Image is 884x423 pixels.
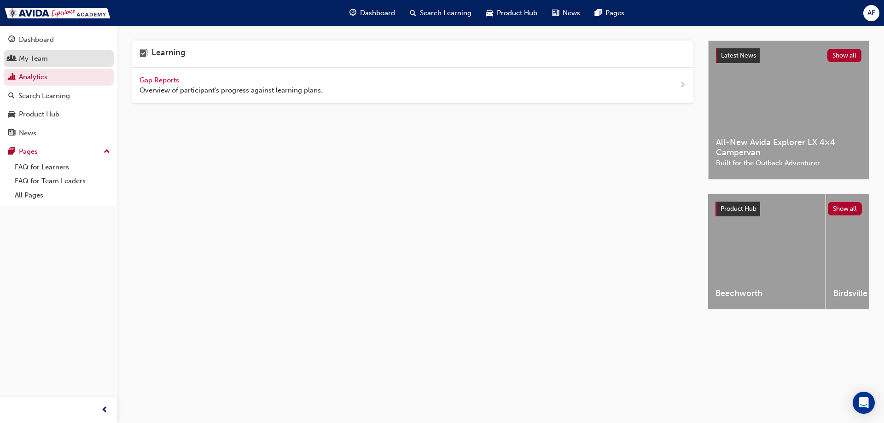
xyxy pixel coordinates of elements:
div: Dashboard [19,35,54,45]
span: All-New Avida Explorer LX 4×4 Campervan [716,137,861,158]
span: Search Learning [420,8,471,18]
span: Product Hub [721,205,756,213]
a: Search Learning [4,87,114,104]
button: DashboardMy TeamAnalyticsSearch LearningProduct HubNews [4,29,114,143]
div: My Team [19,53,48,64]
button: Pages [4,143,114,160]
button: Show all [827,49,862,62]
span: up-icon [104,146,110,158]
span: chart-icon [8,73,15,81]
div: Pages [19,146,38,157]
a: news-iconNews [545,4,587,23]
a: Latest NewsShow all [716,48,861,63]
img: Trak [5,8,110,18]
span: Pages [605,8,624,18]
a: All Pages [11,188,114,203]
a: Product HubShow all [715,202,862,216]
a: FAQ for Learners [11,160,114,174]
a: Product Hub [4,106,114,123]
span: news-icon [8,129,15,138]
a: guage-iconDashboard [342,4,402,23]
div: Search Learning [18,91,70,101]
span: Dashboard [360,8,395,18]
span: Latest News [721,52,756,59]
button: Show all [828,202,862,215]
span: pages-icon [8,148,15,156]
a: Beechworth [708,194,826,309]
span: AF [867,8,875,18]
span: search-icon [410,7,416,19]
span: people-icon [8,55,15,63]
span: pages-icon [595,7,602,19]
a: search-iconSearch Learning [402,4,479,23]
a: Analytics [4,69,114,86]
h4: Learning [151,48,186,60]
span: News [563,8,580,18]
span: next-icon [679,80,686,91]
a: Gap Reports Overview of participant's progress against learning plans.next-icon [132,68,693,104]
span: Gap Reports [140,76,181,84]
span: Product Hub [497,8,537,18]
a: car-iconProduct Hub [479,4,545,23]
button: AF [863,5,879,21]
span: car-icon [486,7,493,19]
a: News [4,125,114,142]
span: guage-icon [8,36,15,44]
a: My Team [4,50,114,67]
div: News [19,128,36,139]
a: Latest NewsShow allAll-New Avida Explorer LX 4×4 CampervanBuilt for the Outback Adventurer. [708,41,869,180]
span: car-icon [8,110,15,119]
a: Dashboard [4,31,114,48]
span: search-icon [8,92,15,100]
a: pages-iconPages [587,4,632,23]
span: Overview of participant's progress against learning plans. [140,85,323,96]
a: FAQ for Team Leaders [11,174,114,188]
span: news-icon [552,7,559,19]
span: prev-icon [101,405,108,416]
span: learning-icon [140,48,148,60]
span: Built for the Outback Adventurer. [716,158,861,168]
span: Beechworth [715,288,818,299]
div: Open Intercom Messenger [853,392,875,414]
div: Product Hub [19,109,59,120]
span: guage-icon [349,7,356,19]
